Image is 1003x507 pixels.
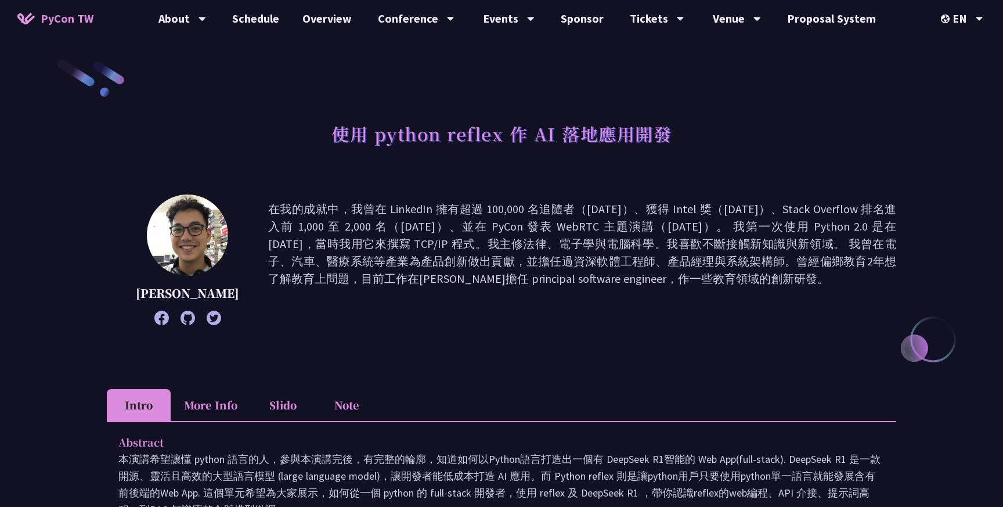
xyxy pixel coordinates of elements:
[6,4,105,33] a: PyCon TW
[171,389,251,421] li: More Info
[41,10,93,27] span: PyCon TW
[331,116,672,151] h1: 使用 python reflex 作 AI 落地應用開發
[251,389,315,421] li: Slido
[315,389,378,421] li: Note
[107,389,171,421] li: Intro
[268,200,896,319] p: 在我的成就中，我曾在 LinkedIn 擁有超過 100,000 名追隨者（[DATE]）、獲得 Intel 獎（[DATE]）、Stack Overflow 排名進入前 1,000 至 2,0...
[17,13,35,24] img: Home icon of PyCon TW 2025
[136,285,239,302] p: [PERSON_NAME]
[118,434,861,451] p: Abstract
[941,15,953,23] img: Locale Icon
[147,195,228,276] img: Milo Chen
